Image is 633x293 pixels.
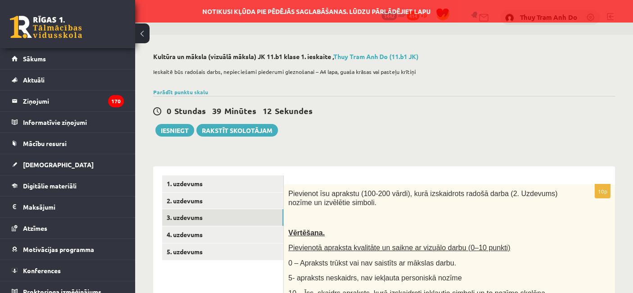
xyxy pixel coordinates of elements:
span: 0 – Apraksts trūkst vai nav saistīts ar mākslas darbu. [288,259,456,267]
a: Parādīt punktu skalu [153,88,208,96]
a: Konferences [12,260,124,281]
span: Sekundes [275,105,313,116]
span: Vērtēšana. [288,229,325,237]
span: Digitālie materiāli [23,182,77,190]
a: 3. uzdevums [162,209,283,226]
span: Konferences [23,266,61,275]
a: 5. uzdevums [162,243,283,260]
a: Rīgas 1. Tālmācības vidusskola [10,16,82,38]
a: Sākums [12,48,124,69]
a: Informatīvie ziņojumi [12,112,124,133]
a: Atzīmes [12,218,124,238]
p: 10p [595,184,610,198]
a: Digitālie materiāli [12,175,124,196]
span: 39 [212,105,221,116]
a: [DEMOGRAPHIC_DATA] [12,154,124,175]
a: Ziņojumi170 [12,91,124,111]
span: 12 [263,105,272,116]
h2: Kultūra un māksla (vizuālā māksla) JK 11.b1 klase 1. ieskaite , [153,53,615,60]
i: 170 [108,95,124,107]
span: Minūtes [224,105,256,116]
legend: Ziņojumi [23,91,124,111]
span: Sākums [23,55,46,63]
span: 5- apraksts neskaidrs, nav iekļauta personiskā nozīme [288,274,462,282]
span: Aktuāli [23,76,45,84]
span: Motivācijas programma [23,245,94,253]
a: 2. uzdevums [162,192,283,209]
a: Thuy Tram Anh Do (11.b1 JK) [333,52,419,60]
span: Atzīmes [23,224,47,232]
span: [DEMOGRAPHIC_DATA] [23,160,94,169]
span: Pievienotā apraksta kvalitāte un saikne ar vizuālo darbu (0–10 punkti) [288,244,510,252]
button: Iesniegt [155,124,194,137]
span: 0 [167,105,171,116]
span: Mācību resursi [23,139,67,147]
span: Pievienot īsu aprakstu (100-200 vārdi), kurā izskaidrots radošā darba (2. Uzdevums) nozīme un izv... [288,190,558,207]
span: Stundas [174,105,206,116]
a: 4. uzdevums [162,226,283,243]
a: Rakstīt skolotājam [196,124,278,137]
a: Aktuāli [12,69,124,90]
a: Motivācijas programma [12,239,124,260]
p: Ieskaitē būs radošais darbs, nepieciešami piederumi gleznošanai – A4 lapa, guaša krāsas vai paste... [153,68,610,76]
legend: Informatīvie ziņojumi [23,112,124,133]
a: Maksājumi [12,197,124,217]
a: 1. uzdevums [162,175,283,192]
legend: Maksājumi [23,197,124,217]
a: Mācību resursi [12,133,124,154]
